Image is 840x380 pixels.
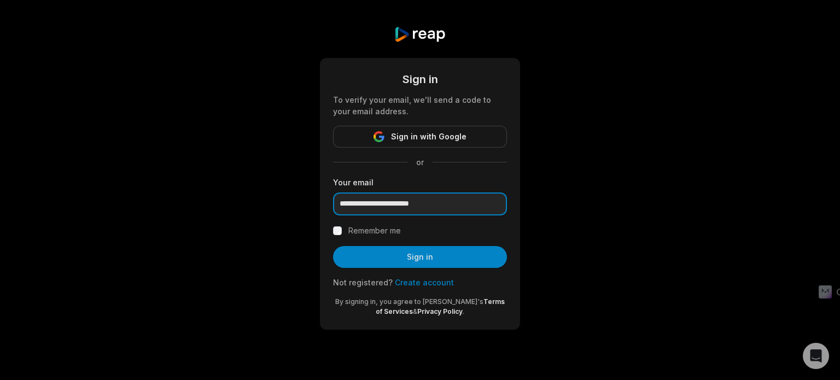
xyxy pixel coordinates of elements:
[348,224,401,237] label: Remember me
[394,26,446,43] img: reap
[333,246,507,268] button: Sign in
[407,156,433,168] span: or
[376,297,505,315] a: Terms of Services
[335,297,483,306] span: By signing in, you agree to [PERSON_NAME]'s
[333,126,507,148] button: Sign in with Google
[333,177,507,188] label: Your email
[803,343,829,369] div: Open Intercom Messenger
[417,307,463,315] a: Privacy Policy
[395,278,454,287] a: Create account
[463,307,464,315] span: .
[413,307,417,315] span: &
[391,130,466,143] span: Sign in with Google
[333,94,507,117] div: To verify your email, we'll send a code to your email address.
[333,278,393,287] span: Not registered?
[333,71,507,87] div: Sign in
